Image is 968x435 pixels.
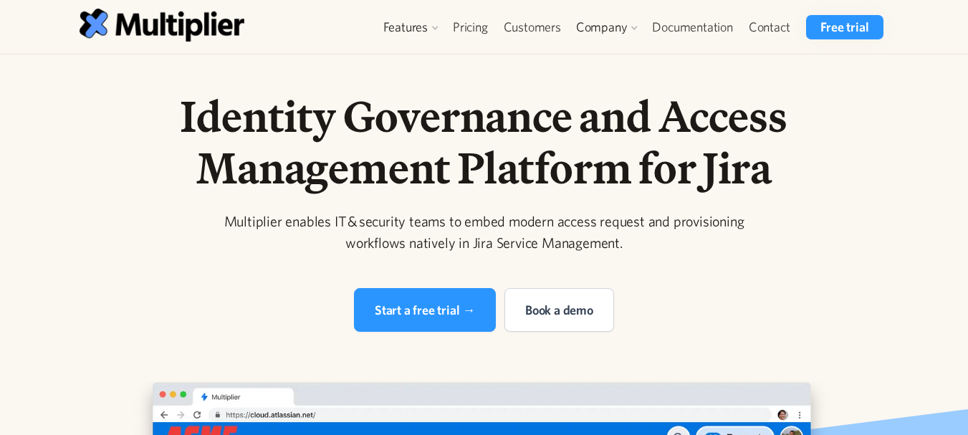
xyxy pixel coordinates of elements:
[569,15,645,39] div: Company
[445,15,496,39] a: Pricing
[576,19,628,36] div: Company
[496,15,569,39] a: Customers
[504,288,614,332] a: Book a demo
[644,15,740,39] a: Documentation
[383,19,428,36] div: Features
[375,300,475,320] div: Start a free trial →
[354,288,496,332] a: Start a free trial →
[209,211,759,254] div: Multiplier enables IT & security teams to embed modern access request and provisioning workflows ...
[525,300,593,320] div: Book a demo
[118,90,851,193] h1: Identity Governance and Access Management Platform for Jira
[741,15,798,39] a: Contact
[376,15,445,39] div: Features
[806,15,883,39] a: Free trial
